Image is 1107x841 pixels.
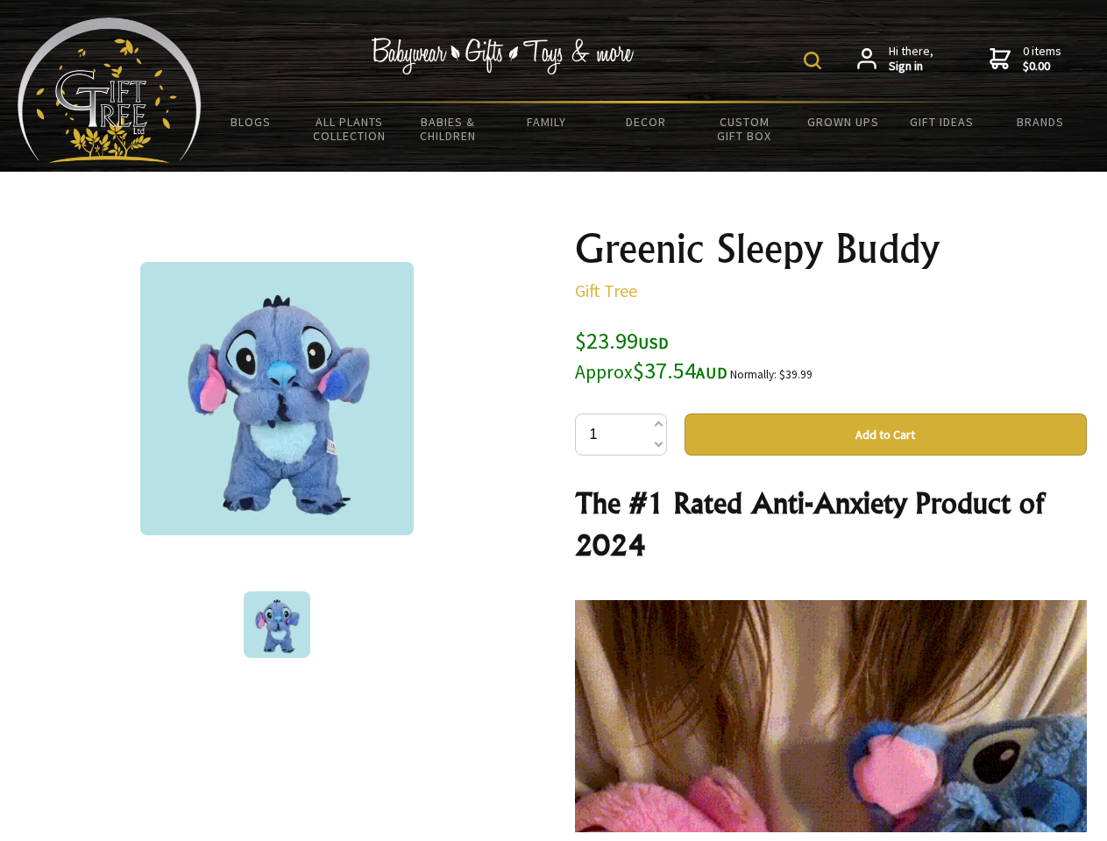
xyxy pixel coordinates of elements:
[575,485,1044,562] strong: The #1 Rated Anti-Anxiety Product of 2024
[990,44,1061,74] a: 0 items$0.00
[1023,43,1061,74] span: 0 items
[638,333,669,353] span: USD
[575,360,633,384] small: Approx
[804,52,821,69] img: product search
[372,38,635,74] img: Babywear - Gifts - Toys & more
[301,103,400,154] a: All Plants Collection
[889,44,933,74] span: Hi there,
[202,103,301,140] a: BLOGS
[889,59,933,74] strong: Sign in
[696,363,727,383] span: AUD
[892,103,991,140] a: Gift Ideas
[575,228,1087,270] h1: Greenic Sleepy Buddy
[1023,59,1061,74] strong: $0.00
[399,103,498,154] a: Babies & Children
[857,44,933,74] a: Hi there,Sign in
[793,103,892,140] a: Grown Ups
[575,326,727,385] span: $23.99 $37.54
[991,103,1090,140] a: Brands
[244,591,310,658] img: Greenic Sleepy Buddy
[18,18,202,163] img: Babyware - Gifts - Toys and more...
[730,367,813,382] small: Normally: $39.99
[575,279,637,301] a: Gift Tree
[596,103,695,140] a: Decor
[685,413,1087,456] button: Add to Cart
[695,103,794,154] a: Custom Gift Box
[498,103,597,140] a: Family
[140,262,414,535] img: Greenic Sleepy Buddy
